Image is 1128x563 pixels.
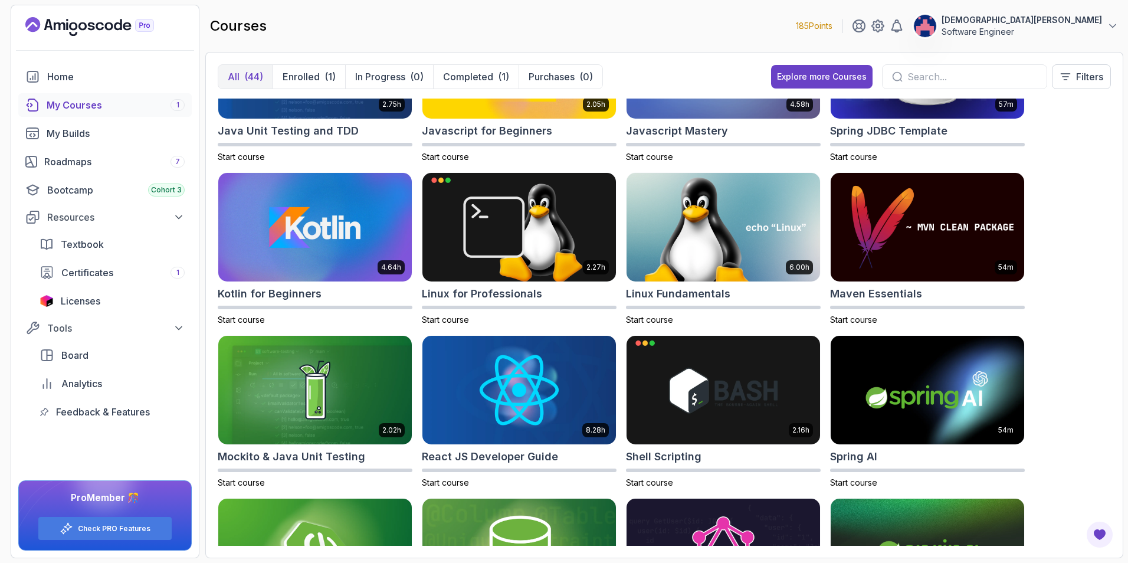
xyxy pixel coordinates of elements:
[626,477,673,487] span: Start course
[789,263,809,272] p: 6.00h
[151,185,182,195] span: Cohort 3
[519,65,602,89] button: Purchases(0)
[422,123,552,139] h2: Javascript for Beginners
[831,173,1024,281] img: Maven Essentials card
[777,71,867,83] div: Explore more Courses
[218,336,412,444] img: Mockito & Java Unit Testing card
[175,157,180,166] span: 7
[381,263,401,272] p: 4.64h
[830,152,877,162] span: Start course
[18,178,192,202] a: bootcamp
[422,449,558,465] h2: React JS Developer Guide
[422,173,616,281] img: Linux for Professionals card
[586,263,605,272] p: 2.27h
[47,210,185,224] div: Resources
[40,295,54,307] img: jetbrains icon
[579,70,593,84] div: (0)
[443,70,493,84] p: Completed
[47,321,185,335] div: Tools
[831,336,1024,444] img: Spring AI card
[18,150,192,174] a: roadmaps
[942,14,1102,26] p: [DEMOGRAPHIC_DATA][PERSON_NAME]
[32,343,192,367] a: board
[1086,521,1114,549] button: Open Feedback Button
[61,237,104,251] span: Textbook
[18,317,192,339] button: Tools
[830,123,947,139] h2: Spring JDBC Template
[1076,70,1103,84] p: Filters
[792,425,809,435] p: 2.16h
[61,377,102,391] span: Analytics
[382,425,401,435] p: 2.02h
[176,100,179,110] span: 1
[626,123,728,139] h2: Javascript Mastery
[626,449,701,465] h2: Shell Scripting
[32,289,192,313] a: licenses
[907,70,1037,84] input: Search...
[422,152,469,162] span: Start course
[38,516,172,541] button: Check PRO Features
[218,65,273,89] button: All(44)
[47,126,185,140] div: My Builds
[47,98,185,112] div: My Courses
[529,70,575,84] p: Purchases
[355,70,405,84] p: In Progress
[61,348,88,362] span: Board
[345,65,433,89] button: In Progress(0)
[18,93,192,117] a: courses
[61,294,100,308] span: Licenses
[498,70,509,84] div: (1)
[32,261,192,284] a: certificates
[273,65,345,89] button: Enrolled(1)
[32,233,192,256] a: textbook
[998,263,1014,272] p: 54m
[218,315,265,325] span: Start course
[626,315,673,325] span: Start course
[218,286,322,302] h2: Kotlin for Beginners
[771,65,873,89] button: Explore more Courses
[586,100,605,109] p: 2.05h
[210,17,267,35] h2: courses
[410,70,424,84] div: (0)
[218,173,412,281] img: Kotlin for Beginners card
[47,183,185,197] div: Bootcamp
[422,286,542,302] h2: Linux for Professionals
[244,70,263,84] div: (44)
[433,65,519,89] button: Completed(1)
[47,70,185,84] div: Home
[18,65,192,89] a: home
[830,315,877,325] span: Start course
[218,449,365,465] h2: Mockito & Java Unit Testing
[218,152,265,162] span: Start course
[32,400,192,424] a: feedback
[626,152,673,162] span: Start course
[830,286,922,302] h2: Maven Essentials
[422,315,469,325] span: Start course
[382,100,401,109] p: 2.75h
[914,15,936,37] img: user profile image
[586,425,605,435] p: 8.28h
[32,372,192,395] a: analytics
[627,173,820,281] img: Linux Fundamentals card
[25,17,181,36] a: Landing page
[627,336,820,444] img: Shell Scripting card
[56,405,150,419] span: Feedback & Features
[422,336,616,444] img: React JS Developer Guide card
[218,123,359,139] h2: Java Unit Testing and TDD
[942,26,1102,38] p: Software Engineer
[999,100,1014,109] p: 57m
[283,70,320,84] p: Enrolled
[830,477,877,487] span: Start course
[218,477,265,487] span: Start course
[830,449,877,465] h2: Spring AI
[61,266,113,280] span: Certificates
[796,20,832,32] p: 185 Points
[324,70,336,84] div: (1)
[422,477,469,487] span: Start course
[44,155,185,169] div: Roadmaps
[176,268,179,277] span: 1
[1052,64,1111,89] button: Filters
[18,207,192,228] button: Resources
[18,122,192,145] a: builds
